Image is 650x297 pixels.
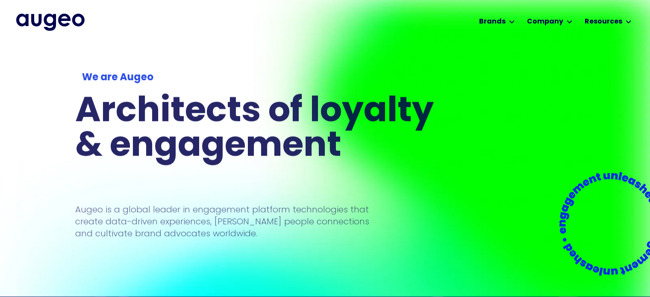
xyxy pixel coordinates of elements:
[16,14,85,31] img: Augeo's full logo in midnight blue.
[75,95,444,165] h1: Architects of loyalty & engagement
[585,17,622,27] div: Resources
[479,17,506,27] div: Brands
[16,14,85,31] a: home
[75,203,369,239] p: Augeo is a global leader in engagement platform technologies that create data-driven experiences,...
[82,71,437,85] div: We are Augeo
[527,17,563,27] div: Company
